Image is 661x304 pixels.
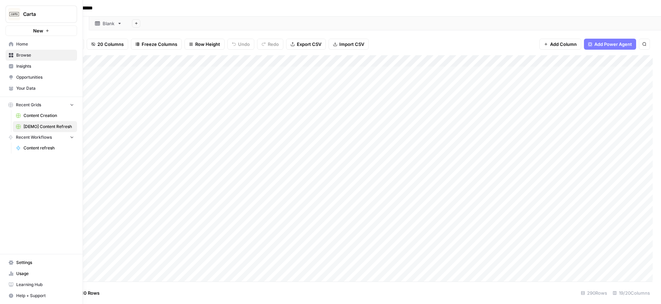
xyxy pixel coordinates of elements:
span: 20 Columns [97,41,124,48]
span: Row Height [195,41,220,48]
a: Blank [89,17,128,30]
a: Browse [6,50,77,61]
button: Recent Workflows [6,132,77,143]
button: Redo [257,39,283,50]
button: Recent Grids [6,100,77,110]
span: New [33,27,43,34]
span: Your Data [16,85,74,91]
span: Recent Workflows [16,134,52,140]
button: Freeze Columns [131,39,182,50]
span: Usage [16,271,74,277]
button: 20 Columns [87,39,128,50]
span: Home [16,41,74,47]
span: Settings [16,259,74,266]
span: Help + Support [16,293,74,299]
div: 19/20 Columns [610,287,653,298]
div: Blank [103,20,114,27]
button: Workspace: Carta [6,6,77,23]
a: Insights [6,61,77,72]
span: Add 10 Rows [72,290,100,296]
a: [DEMO] Content Refresh [13,121,77,132]
a: Usage [6,268,77,279]
button: Export CSV [286,39,326,50]
span: Recent Grids [16,102,41,108]
a: Your Data [6,83,77,94]
span: [DEMO] Content Refresh [23,124,74,130]
button: New [6,26,77,36]
span: Browse [16,52,74,58]
button: Undo [227,39,254,50]
button: Add Column [539,39,581,50]
a: Learning Hub [6,279,77,290]
span: Content refresh [23,145,74,151]
button: Import CSV [329,39,369,50]
button: Help + Support [6,290,77,301]
img: Carta Logo [8,8,20,20]
span: Insights [16,63,74,69]
span: Freeze Columns [142,41,177,48]
a: Content Creation [13,110,77,121]
span: Add Column [550,41,577,48]
span: Redo [268,41,279,48]
span: Import CSV [339,41,364,48]
span: Undo [238,41,250,48]
button: Row Height [185,39,225,50]
span: Carta [23,11,65,18]
a: Opportunities [6,72,77,83]
a: Content refresh [13,143,77,154]
a: Settings [6,257,77,268]
div: 290 Rows [578,287,610,298]
span: Export CSV [297,41,321,48]
span: Learning Hub [16,282,74,288]
span: Opportunities [16,74,74,80]
span: Content Creation [23,112,74,119]
span: Add Power Agent [594,41,632,48]
button: Add Power Agent [584,39,636,50]
a: Home [6,39,77,50]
